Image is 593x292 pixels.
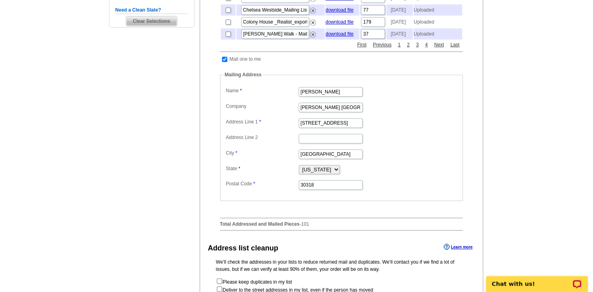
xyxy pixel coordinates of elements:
[448,41,462,48] a: Last
[226,180,298,187] label: Postal Code
[226,87,298,94] label: Name
[387,16,413,28] td: [DATE]
[325,19,353,25] a: download file
[126,16,177,26] span: Clear Selections
[325,31,353,37] a: download file
[224,71,262,78] legend: Mailing Address
[310,6,316,12] a: Remove this list
[226,149,298,157] label: City
[310,18,316,24] a: Remove this list
[226,118,298,125] label: Address Line 1
[444,244,472,250] a: Learn more
[481,267,593,292] iframe: LiveChat chat widget
[396,41,403,48] a: 1
[387,4,413,16] td: [DATE]
[387,28,413,40] td: [DATE]
[229,55,262,63] td: Mail one to me
[226,103,298,110] label: Company
[414,41,421,48] a: 3
[310,20,316,26] img: delete.png
[405,41,412,48] a: 2
[414,4,462,16] td: Uploaded
[226,165,298,172] label: State
[310,8,316,14] img: delete.png
[355,41,368,48] a: First
[115,6,188,14] h5: Need a Clean Slate?
[208,243,278,254] div: Address list cleanup
[414,28,462,40] td: Uploaded
[220,221,299,227] strong: Total Addressed and Mailed Pieces
[432,41,446,48] a: Next
[310,30,316,36] a: Remove this list
[226,134,298,141] label: Address Line 2
[325,7,353,13] a: download file
[414,16,462,28] td: Uploaded
[371,41,394,48] a: Previous
[216,258,467,273] p: We’ll check the addresses in your lists to reduce returned mail and duplicates. We’ll contact you...
[423,41,430,48] a: 4
[310,32,316,38] img: delete.png
[301,221,309,227] span: 101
